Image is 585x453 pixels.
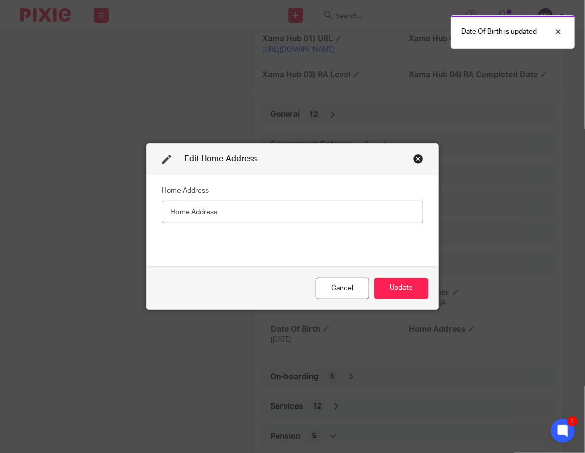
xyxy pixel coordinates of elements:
[162,186,209,196] label: Home Address
[162,201,423,223] input: Home Address
[374,278,428,299] button: Update
[461,27,537,37] p: Date Of Birth is updated
[316,278,369,299] div: Close this dialog window
[184,155,257,163] span: Edit Home Address
[567,416,577,426] div: 1
[413,154,423,164] div: Close this dialog window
